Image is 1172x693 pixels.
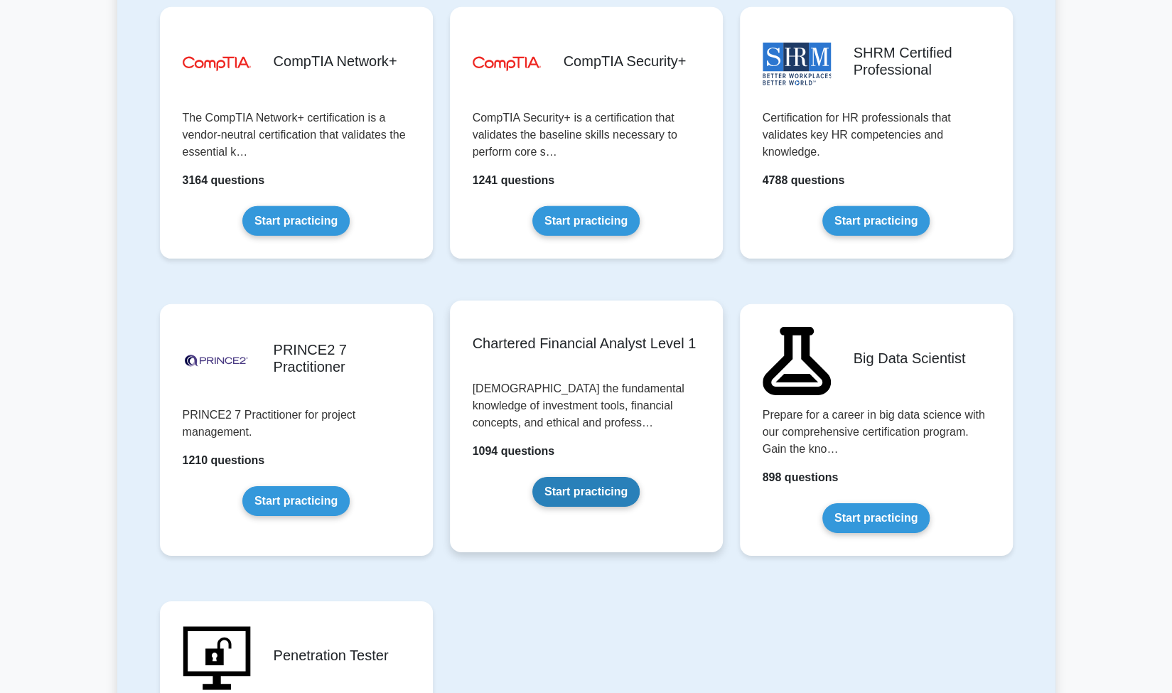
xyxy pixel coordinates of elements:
[242,486,350,516] a: Start practicing
[532,206,640,236] a: Start practicing
[822,503,930,533] a: Start practicing
[242,206,350,236] a: Start practicing
[822,206,930,236] a: Start practicing
[532,477,640,507] a: Start practicing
